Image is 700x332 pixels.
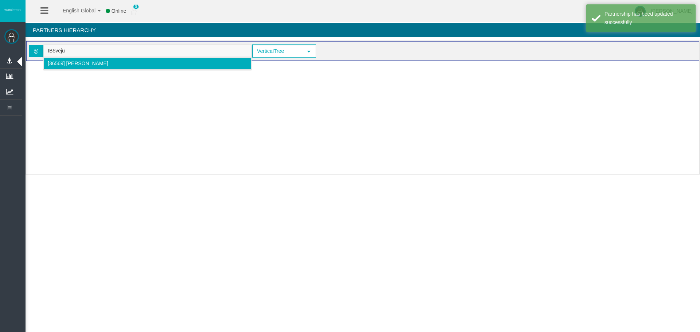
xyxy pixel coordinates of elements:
h4: Partners Hierarchy [26,23,700,37]
span: English Global [53,8,96,13]
span: Online [112,8,126,14]
span: [36569] [PERSON_NAME] [48,60,108,66]
span: VerticalTree [253,46,303,57]
img: user_small.png [131,8,137,15]
input: Search partner... [44,45,251,56]
img: logo.svg [4,8,22,11]
span: 0 [133,4,139,9]
span: select [306,48,312,54]
div: Partnership has beed updated successfully [604,10,690,27]
span: @ [29,45,43,57]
